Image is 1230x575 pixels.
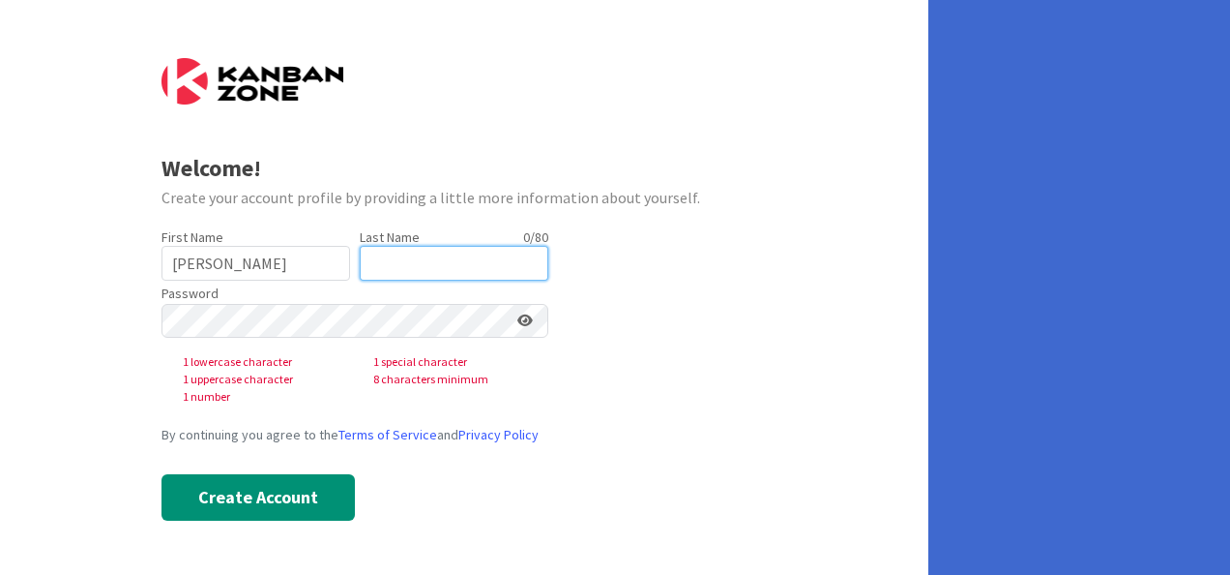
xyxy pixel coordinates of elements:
[167,388,358,406] span: 1 number
[161,284,219,304] label: Password
[161,474,355,521] button: Create Account
[360,228,420,246] label: Last Name
[161,151,768,186] div: Welcome!
[161,425,768,445] div: By continuing you agree to the and
[425,228,548,246] div: 0 / 80
[358,353,548,371] span: 1 special character
[458,426,539,443] a: Privacy Policy
[161,58,343,105] img: Kanban Zone
[338,426,437,443] a: Terms of Service
[358,371,548,388] span: 8 characters minimum
[161,186,768,209] div: Create your account profile by providing a little more information about yourself.
[167,371,358,388] span: 1 uppercase character
[161,228,223,246] label: First Name
[167,353,358,371] span: 1 lowercase character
